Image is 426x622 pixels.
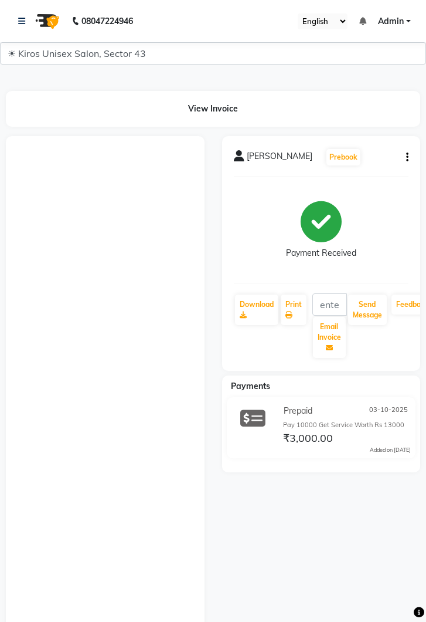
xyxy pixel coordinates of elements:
[370,446,411,454] div: Added on [DATE]
[231,381,270,391] span: Payments
[235,295,278,325] a: Download
[283,420,411,430] div: Pay 10000 Get Service Worth Rs 13000
[247,150,312,167] span: [PERSON_NAME]
[326,149,360,165] button: Prebook
[6,91,420,127] div: View Invoice
[312,293,347,316] input: enter email
[283,431,333,448] span: ₹3,000.00
[281,295,306,325] a: Print
[378,15,404,28] span: Admin
[348,295,387,325] button: Send Message
[81,5,133,38] b: 08047224946
[313,317,346,358] button: Email Invoice
[286,247,356,259] div: Payment Received
[30,5,63,38] img: logo
[284,405,312,417] span: Prepaid
[369,405,408,417] span: 03-10-2025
